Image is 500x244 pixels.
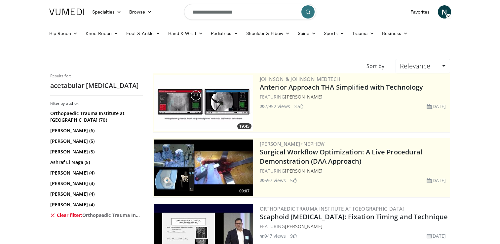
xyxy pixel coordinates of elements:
[50,138,141,144] a: [PERSON_NAME] (5)
[396,59,450,73] a: Relevance
[122,27,164,40] a: Foot & Ankle
[45,27,82,40] a: Hip Recon
[285,168,322,174] a: [PERSON_NAME]
[82,27,122,40] a: Knee Recon
[400,61,430,70] span: Relevance
[260,141,325,147] a: [PERSON_NAME]+Nephew
[378,27,412,40] a: Business
[260,103,290,110] li: 2,952 views
[88,5,126,19] a: Specialties
[50,159,141,166] a: Ashraf El Naga (5)
[260,93,449,100] div: FEATURING
[260,83,423,92] a: Anterior Approach THA Simplified with Technology
[50,180,141,187] a: [PERSON_NAME] (4)
[294,103,303,110] li: 37
[427,103,446,110] li: [DATE]
[184,4,316,20] input: Search topics, interventions
[260,205,405,212] a: Orthopaedic Trauma Institute at [GEOGRAPHIC_DATA]
[260,76,340,82] a: Johnson & Johnson MedTech
[50,212,141,219] a: Clear filter:Orthopaedic Trauma Institute at [GEOGRAPHIC_DATA]
[164,27,207,40] a: Hand & Wrist
[406,5,434,19] a: Favorites
[290,232,297,239] li: 9
[320,27,348,40] a: Sports
[260,223,449,230] div: FEATURING
[362,59,391,73] div: Sort by:
[154,75,253,131] a: 19:45
[50,110,141,123] a: Orthopaedic Trauma Institute at [GEOGRAPHIC_DATA] (70)
[427,232,446,239] li: [DATE]
[82,212,141,219] span: Orthopaedic Trauma Institute at [GEOGRAPHIC_DATA]
[154,75,253,131] img: 06bb1c17-1231-4454-8f12-6191b0b3b81a.300x170_q85_crop-smart_upscale.jpg
[50,201,141,208] a: [PERSON_NAME] (4)
[237,123,251,129] span: 19:45
[242,27,294,40] a: Shoulder & Elbow
[50,73,143,79] p: Results for:
[50,191,141,197] a: [PERSON_NAME] (4)
[294,27,320,40] a: Spine
[260,167,449,174] div: FEATURING
[237,188,251,194] span: 09:07
[260,147,423,166] a: Surgical Workflow Optimization: A Live Procedural Demonstration (DAA Approach)
[260,212,448,221] a: Scaphoid [MEDICAL_DATA]: Fixation Timing and Technique
[290,177,297,184] li: 5
[154,140,253,196] a: 09:07
[285,94,322,100] a: [PERSON_NAME]
[50,148,141,155] a: [PERSON_NAME] (5)
[438,5,451,19] a: N
[207,27,242,40] a: Pediatrics
[50,127,141,134] a: [PERSON_NAME] (6)
[49,9,84,15] img: VuMedi Logo
[348,27,378,40] a: Trauma
[50,81,143,90] h2: acetabular [MEDICAL_DATA]
[260,232,286,239] li: 947 views
[285,223,322,229] a: [PERSON_NAME]
[427,177,446,184] li: [DATE]
[50,170,141,176] a: [PERSON_NAME] (4)
[260,177,286,184] li: 597 views
[125,5,156,19] a: Browse
[154,140,253,196] img: bcfc90b5-8c69-4b20-afee-af4c0acaf118.300x170_q85_crop-smart_upscale.jpg
[50,101,143,106] h3: Filter by author:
